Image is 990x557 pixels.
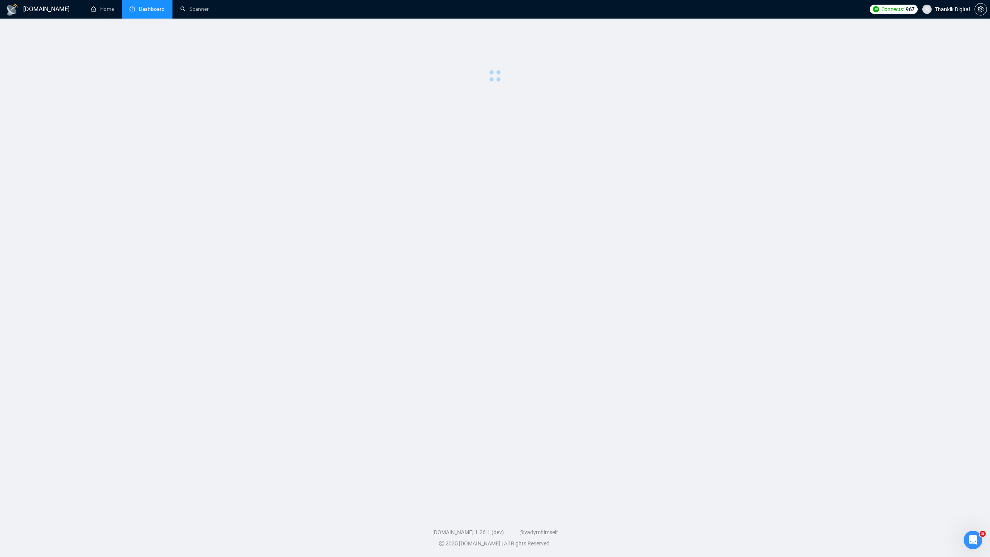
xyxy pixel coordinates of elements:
[964,531,982,549] iframe: Intercom live chat
[439,541,444,546] span: copyright
[906,5,915,14] span: 967
[924,7,930,12] span: user
[975,3,987,15] button: setting
[519,529,558,535] a: @vadymhimself
[873,6,879,12] img: upwork-logo.png
[980,531,986,537] span: 5
[130,6,135,12] span: dashboard
[6,3,19,16] img: logo
[91,6,114,12] a: homeHome
[139,6,165,12] span: Dashboard
[881,5,904,14] span: Connects:
[6,540,984,548] div: 2025 [DOMAIN_NAME] | All Rights Reserved.
[975,6,987,12] a: setting
[180,6,209,12] a: searchScanner
[432,529,504,535] a: [DOMAIN_NAME] 1.26.1 (dev)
